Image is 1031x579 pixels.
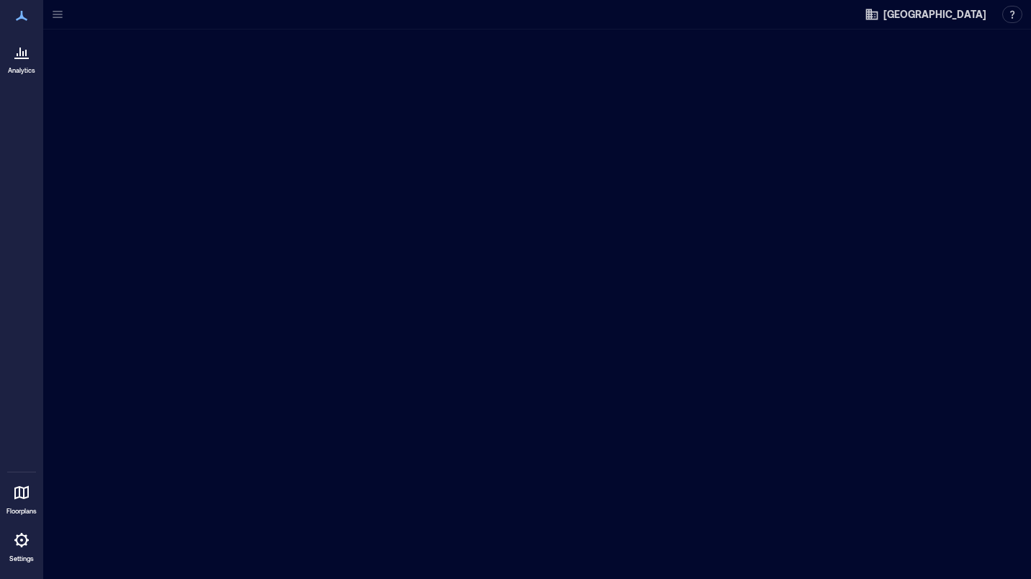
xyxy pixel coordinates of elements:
a: Floorplans [2,475,41,520]
p: Floorplans [6,507,37,516]
p: Analytics [8,66,35,75]
a: Settings [4,523,39,567]
span: [GEOGRAPHIC_DATA] [883,7,986,22]
p: Settings [9,555,34,563]
button: [GEOGRAPHIC_DATA] [860,3,991,26]
a: Analytics [4,35,40,79]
